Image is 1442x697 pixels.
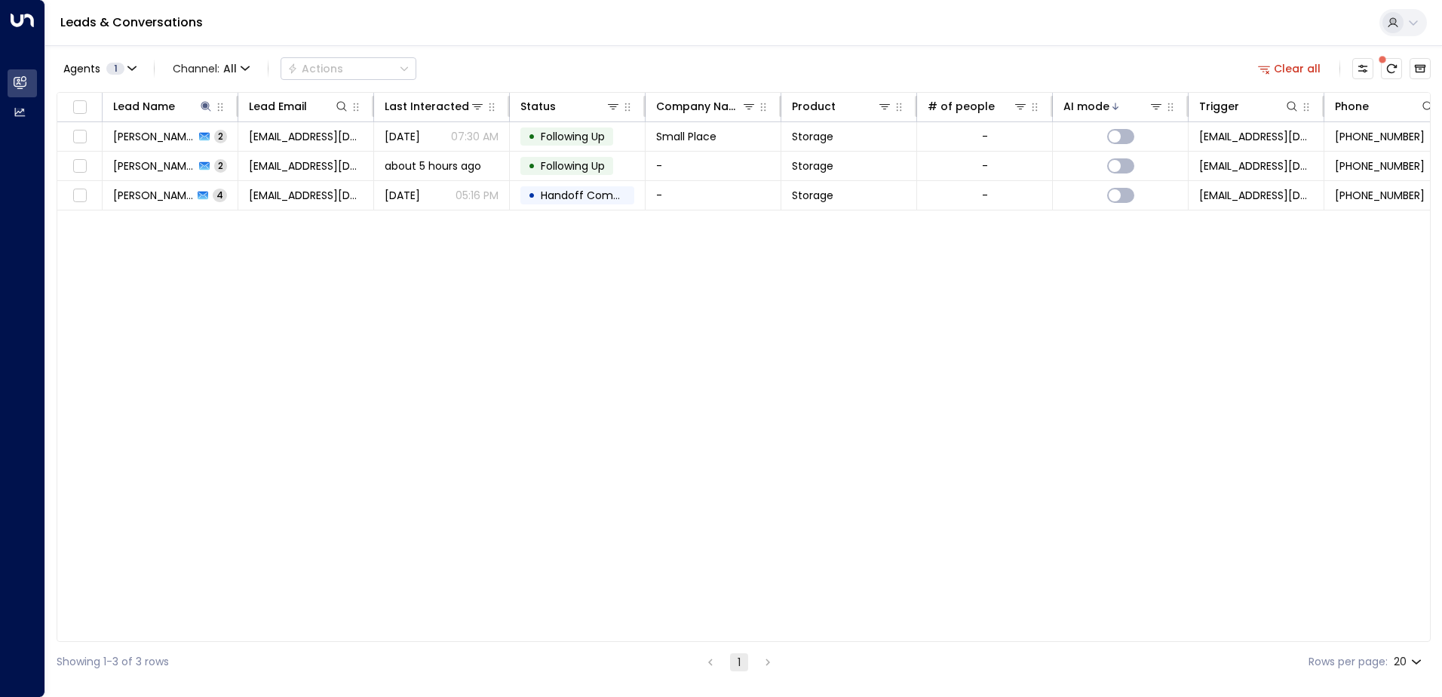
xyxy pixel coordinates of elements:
[646,152,781,180] td: -
[249,158,363,173] span: westj@smallpots.co.uk
[730,653,748,671] button: page 1
[113,188,193,203] span: Paul Barron
[70,127,89,146] span: Toggle select row
[1335,129,1425,144] span: +441618455220
[1199,188,1313,203] span: leads@space-station.co.uk
[249,97,349,115] div: Lead Email
[1309,654,1388,670] label: Rows per page:
[113,129,195,144] span: Paula West
[982,158,988,173] div: -
[70,186,89,205] span: Toggle select row
[287,62,343,75] div: Actions
[1352,58,1373,79] button: Customize
[656,129,716,144] span: Small Place
[281,57,416,80] button: Actions
[982,188,988,203] div: -
[928,97,1028,115] div: # of people
[1063,97,1164,115] div: AI mode
[1335,188,1425,203] span: +447838186603
[982,129,988,144] div: -
[541,188,647,203] span: Handoff Completed
[385,158,481,173] span: about 5 hours ago
[57,654,169,670] div: Showing 1-3 of 3 rows
[113,97,213,115] div: Lead Name
[223,63,237,75] span: All
[249,97,307,115] div: Lead Email
[1381,58,1402,79] span: There are new threads available. Refresh the grid to view the latest updates.
[1335,158,1425,173] span: +441615855220
[249,188,363,203] span: dj_onefour@hotmail.com
[541,129,605,144] span: Following Up
[520,97,621,115] div: Status
[1199,97,1299,115] div: Trigger
[701,652,778,671] nav: pagination navigation
[70,157,89,176] span: Toggle select row
[385,129,420,144] span: Aug 15, 2025
[656,97,741,115] div: Company Name
[60,14,203,31] a: Leads & Conversations
[213,189,227,201] span: 4
[1063,97,1109,115] div: AI mode
[167,58,256,79] button: Channel:All
[281,57,416,80] div: Button group with a nested menu
[385,97,469,115] div: Last Interacted
[113,158,195,173] span: Paul West
[792,188,833,203] span: Storage
[792,97,836,115] div: Product
[70,98,89,117] span: Toggle select all
[541,158,605,173] span: Following Up
[1410,58,1431,79] button: Archived Leads
[1199,129,1313,144] span: leads@space-station.co.uk
[214,159,227,172] span: 2
[528,153,535,179] div: •
[63,63,100,74] span: Agents
[1199,97,1239,115] div: Trigger
[792,158,833,173] span: Storage
[106,63,124,75] span: 1
[1252,58,1327,79] button: Clear all
[167,58,256,79] span: Channel:
[1199,158,1313,173] span: leads@space-station.co.uk
[1335,97,1369,115] div: Phone
[528,183,535,208] div: •
[214,130,227,143] span: 2
[249,129,363,144] span: paulaw@smallplace.co.uk
[456,188,499,203] p: 05:16 PM
[385,97,485,115] div: Last Interacted
[528,124,535,149] div: •
[57,58,142,79] button: Agents1
[792,129,833,144] span: Storage
[1335,97,1435,115] div: Phone
[451,129,499,144] p: 07:30 AM
[385,188,420,203] span: Aug 13, 2025
[646,181,781,210] td: -
[1394,651,1425,673] div: 20
[113,97,175,115] div: Lead Name
[792,97,892,115] div: Product
[656,97,756,115] div: Company Name
[520,97,556,115] div: Status
[928,97,995,115] div: # of people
